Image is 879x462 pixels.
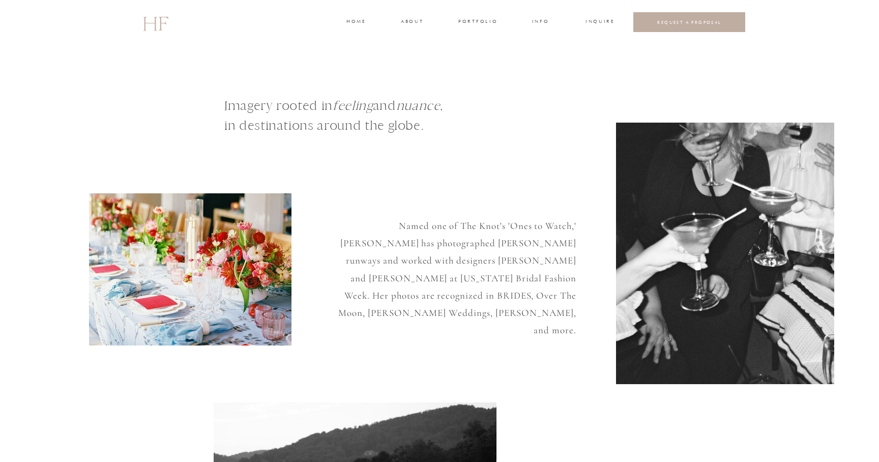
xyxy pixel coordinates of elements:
[585,18,613,27] a: INQUIRE
[458,18,496,27] a: portfolio
[401,18,422,27] a: about
[396,98,441,113] i: nuance
[333,98,373,113] i: feeling
[330,217,576,322] p: Named one of The Knot's 'Ones to Watch,' [PERSON_NAME] has photographed [PERSON_NAME] runways and...
[142,8,168,37] a: HF
[346,18,365,27] a: home
[641,19,738,25] a: REQUEST A PROPOSAL
[224,96,499,150] h1: Imagery rooted in and , in destinations around the globe.
[531,18,550,27] a: INFO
